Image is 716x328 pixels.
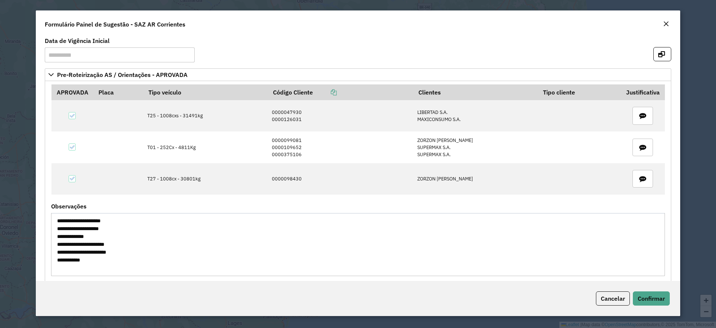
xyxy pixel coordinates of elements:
em: Fechar [663,21,669,27]
button: Cancelar [596,291,630,306]
span: Confirmar [638,295,665,302]
h4: Formulário Painel de Sugestão - SAZ AR Corrientes [45,20,185,29]
button: Close [661,19,671,29]
th: Código Cliente [268,84,414,100]
td: T25 - 1008cxs - 31491kg [144,100,268,131]
span: Cancelar [601,295,625,302]
button: Confirmar [633,291,670,306]
label: Observações [51,202,87,211]
a: Pre-Roteirização AS / Orientações - APROVADA [45,68,671,81]
th: APROVADA [51,84,94,100]
div: Pre-Roteirização AS / Orientações - APROVADA [45,81,671,286]
td: ZORZON [PERSON_NAME] SUPERMAX S.A. SUPERMAX S.A. [413,131,538,163]
th: Justificativa [621,84,665,100]
td: T01 - 252Cx - 4811Kg [144,131,268,163]
th: Tipo veículo [144,84,268,100]
td: 0000099081 0000109652 0000375106 [268,131,414,163]
td: ZORZON [PERSON_NAME] [413,163,538,195]
td: LIBERTAD S.A. MAXICONSUMO S.A. [413,100,538,131]
th: Tipo cliente [538,84,621,100]
a: Copiar [313,89,337,96]
hb-button: Confirma sugestões e abre em nova aba [653,50,671,57]
th: Clientes [413,84,538,100]
td: 0000098430 [268,163,414,195]
td: 0000047930 0000126031 [268,100,414,131]
th: Placa [93,84,143,100]
td: T27 - 1008cx - 30801kg [144,163,268,195]
span: Pre-Roteirização AS / Orientações - APROVADA [57,72,188,78]
label: Data de Vigência Inicial [45,36,110,45]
